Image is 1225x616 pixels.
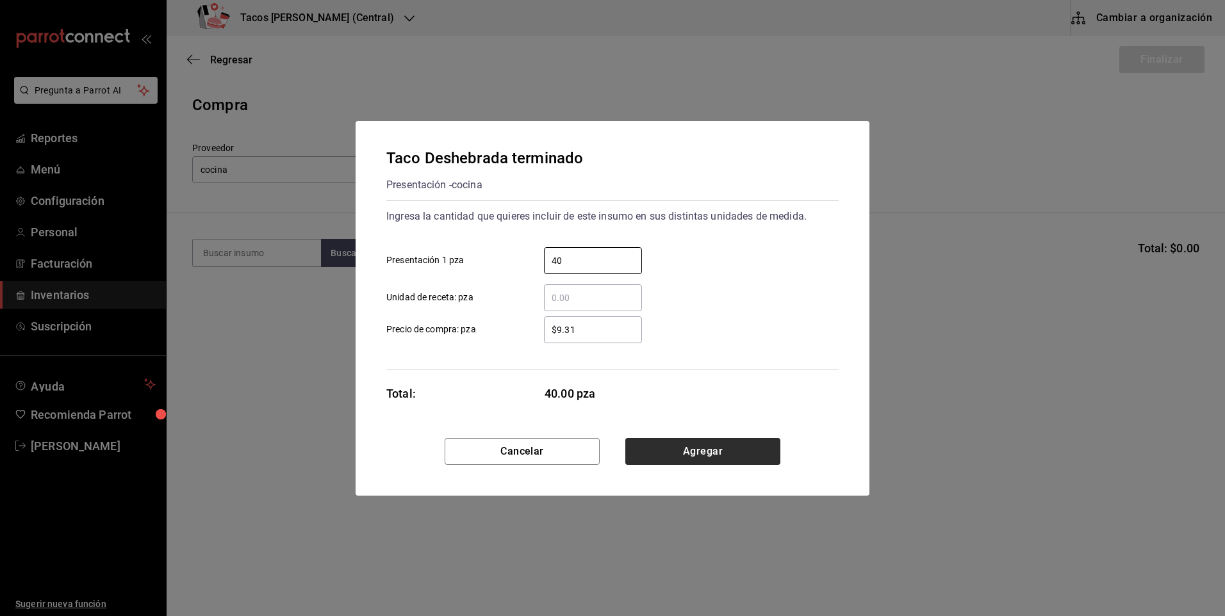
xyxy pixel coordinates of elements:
[386,206,839,227] div: Ingresa la cantidad que quieres incluir de este insumo en sus distintas unidades de medida.
[386,175,583,195] div: Presentación - cocina
[544,253,642,268] input: Presentación 1 pza
[386,147,583,170] div: Taco Deshebrada terminado
[544,322,642,337] input: Precio de compra: pza
[386,254,464,267] span: Presentación 1 pza
[386,291,473,304] span: Unidad de receta: pza
[545,385,643,402] span: 40.00 pza
[445,438,600,465] button: Cancelar
[625,438,780,465] button: Agregar
[386,323,476,336] span: Precio de compra: pza
[544,290,642,305] input: Unidad de receta: pza
[386,385,416,402] div: Total:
